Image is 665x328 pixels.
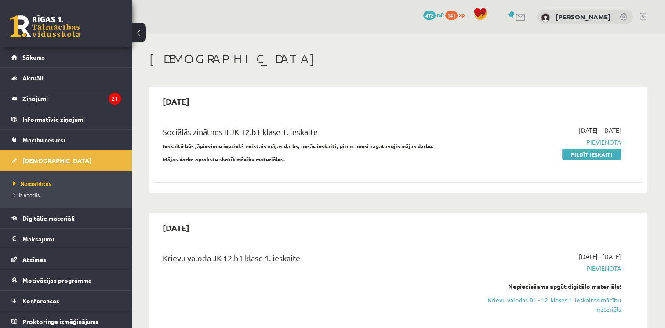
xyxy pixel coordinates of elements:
[22,276,92,284] span: Motivācijas programma
[22,88,121,109] legend: Ziņojumi
[11,270,121,290] a: Motivācijas programma
[22,109,121,129] legend: Informatīvie ziņojumi
[11,68,121,88] a: Aktuāli
[445,11,458,20] span: 141
[22,157,91,164] span: [DEMOGRAPHIC_DATA]
[477,138,621,147] span: Pievienota
[423,11,444,18] a: 472 mP
[22,214,75,222] span: Digitālie materiāli
[163,126,464,142] div: Sociālās zinātnes II JK 12.b1 klase 1. ieskaite
[541,13,550,22] img: Krišs Auniņš
[13,180,51,187] span: Neizpildītās
[562,149,621,160] a: Pildīt ieskaiti
[109,93,121,105] i: 21
[459,11,465,18] span: xp
[13,191,40,198] span: Izlabotās
[11,109,121,129] a: Informatīvie ziņojumi
[11,291,121,311] a: Konferences
[22,317,99,325] span: Proktoringa izmēģinājums
[149,51,647,66] h1: [DEMOGRAPHIC_DATA]
[154,91,198,112] h2: [DATE]
[22,74,44,82] span: Aktuāli
[579,126,621,135] span: [DATE] - [DATE]
[10,15,80,37] a: Rīgas 1. Tālmācības vidusskola
[556,12,610,21] a: [PERSON_NAME]
[437,11,444,18] span: mP
[423,11,436,20] span: 472
[163,156,285,163] strong: Mājas darba aprakstu skatīt mācību materiālos.
[22,136,65,144] span: Mācību resursi
[22,229,121,249] legend: Maksājumi
[13,179,123,187] a: Neizpildītās
[445,11,469,18] a: 141 xp
[163,252,464,268] div: Krievu valoda JK 12.b1 klase 1. ieskaite
[13,191,123,199] a: Izlabotās
[579,252,621,261] span: [DATE] - [DATE]
[11,130,121,150] a: Mācību resursi
[11,208,121,228] a: Digitālie materiāli
[11,88,121,109] a: Ziņojumi21
[11,249,121,270] a: Atzīmes
[11,229,121,249] a: Maksājumi
[22,53,45,61] span: Sākums
[154,217,198,238] h2: [DATE]
[477,264,621,273] span: Pievienota
[22,255,46,263] span: Atzīmes
[163,142,434,149] strong: Ieskaitē būs jāpievieno iepriekš veiktais mājas darbs, nesāc ieskaiti, pirms neesi sagatavojis mā...
[22,297,59,305] span: Konferences
[11,150,121,171] a: [DEMOGRAPHIC_DATA]
[477,295,621,314] a: Krievu valodas B1 - 12. klases 1. ieskaites mācību materiāls
[477,282,621,291] div: Nepieciešams apgūt digitālo materiālu:
[11,47,121,67] a: Sākums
